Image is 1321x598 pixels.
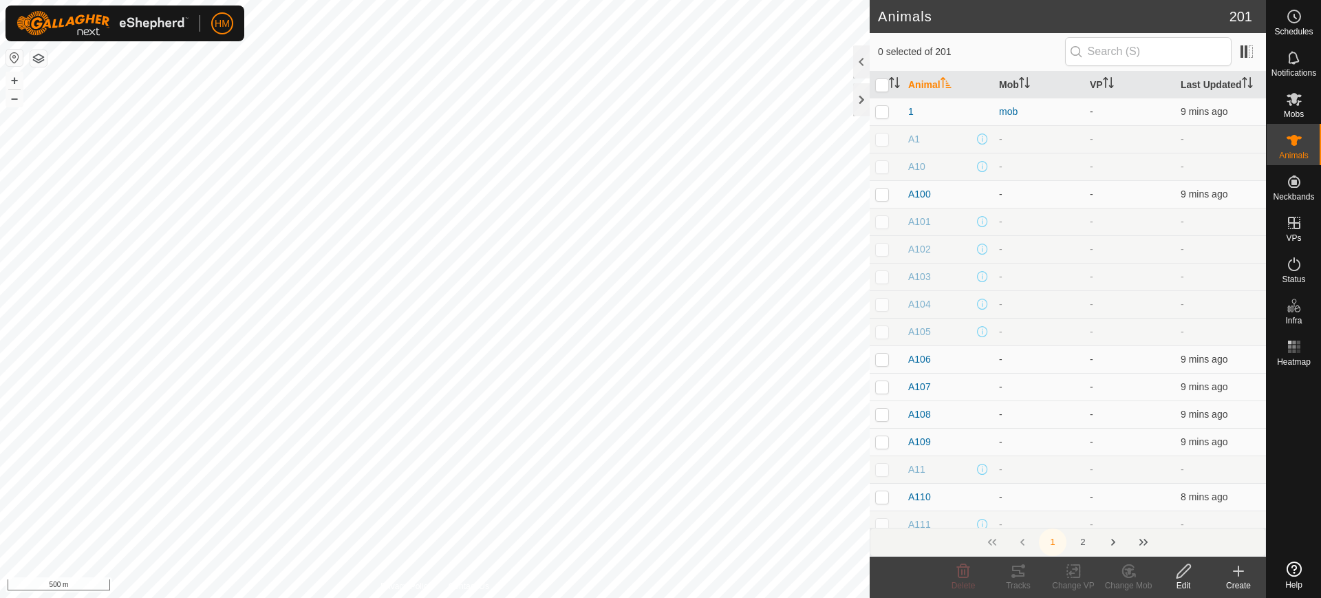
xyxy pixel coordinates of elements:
[999,325,1079,339] div: -
[1090,491,1093,502] app-display-virtual-paddock-transition: -
[1099,528,1127,556] button: Next Page
[999,105,1079,119] div: mob
[30,50,47,67] button: Map Layers
[908,270,931,284] span: A103
[1046,579,1101,592] div: Change VP
[1242,79,1253,90] p-sorticon: Activate to sort
[1274,28,1313,36] span: Schedules
[908,435,931,449] span: A109
[994,72,1084,98] th: Mob
[1090,381,1093,392] app-display-virtual-paddock-transition: -
[6,90,23,107] button: –
[908,160,925,174] span: A10
[999,297,1079,312] div: -
[1211,579,1266,592] div: Create
[908,215,931,229] span: A101
[878,8,1229,25] h2: Animals
[999,435,1079,449] div: -
[1285,581,1302,589] span: Help
[1090,271,1093,282] app-display-virtual-paddock-transition: -
[1273,193,1314,201] span: Neckbands
[1090,464,1093,475] app-display-virtual-paddock-transition: -
[1181,354,1227,365] span: 7 Sept 2025, 5:51 pm
[1181,244,1184,255] span: -
[1090,409,1093,420] app-display-virtual-paddock-transition: -
[1181,491,1227,502] span: 7 Sept 2025, 5:52 pm
[999,160,1079,174] div: -
[1282,275,1305,284] span: Status
[908,297,931,312] span: A104
[908,325,931,339] span: A105
[1267,556,1321,595] a: Help
[1090,519,1093,530] app-display-virtual-paddock-transition: -
[941,79,952,90] p-sorticon: Activate to sort
[999,462,1079,477] div: -
[1090,106,1093,117] app-display-virtual-paddock-transition: -
[6,50,23,66] button: Reset Map
[999,187,1079,202] div: -
[991,579,1046,592] div: Tracks
[908,352,931,367] span: A106
[1090,354,1093,365] app-display-virtual-paddock-transition: -
[1175,72,1266,98] th: Last Updated
[999,517,1079,532] div: -
[1181,464,1184,475] span: -
[908,187,931,202] span: A100
[1181,381,1227,392] span: 7 Sept 2025, 5:52 pm
[1277,358,1311,366] span: Heatmap
[1101,579,1156,592] div: Change Mob
[1065,37,1232,66] input: Search (S)
[1090,161,1093,172] app-display-virtual-paddock-transition: -
[1019,79,1030,90] p-sorticon: Activate to sort
[1090,299,1093,310] app-display-virtual-paddock-transition: -
[1229,6,1252,27] span: 201
[1181,326,1184,337] span: -
[380,580,432,592] a: Privacy Policy
[1090,134,1093,145] app-display-virtual-paddock-transition: -
[1286,234,1301,242] span: VPs
[903,72,994,98] th: Animal
[908,380,931,394] span: A107
[908,105,914,119] span: 1
[908,132,920,147] span: A1
[6,72,23,89] button: +
[1181,106,1227,117] span: 7 Sept 2025, 5:51 pm
[1130,528,1157,556] button: Last Page
[999,380,1079,394] div: -
[1181,519,1184,530] span: -
[215,17,230,31] span: HM
[908,517,931,532] span: A111
[999,215,1079,229] div: -
[999,490,1079,504] div: -
[1069,528,1097,556] button: 2
[999,352,1079,367] div: -
[449,580,489,592] a: Contact Us
[908,490,931,504] span: A110
[1181,271,1184,282] span: -
[999,407,1079,422] div: -
[908,407,931,422] span: A108
[1090,216,1093,227] app-display-virtual-paddock-transition: -
[1181,436,1227,447] span: 7 Sept 2025, 5:51 pm
[1090,436,1093,447] app-display-virtual-paddock-transition: -
[908,242,931,257] span: A102
[1181,134,1184,145] span: -
[1084,72,1175,98] th: VP
[999,270,1079,284] div: -
[1090,189,1093,200] app-display-virtual-paddock-transition: -
[999,242,1079,257] div: -
[1279,151,1309,160] span: Animals
[1285,317,1302,325] span: Infra
[1181,161,1184,172] span: -
[1181,216,1184,227] span: -
[889,79,900,90] p-sorticon: Activate to sort
[1284,110,1304,118] span: Mobs
[1181,409,1227,420] span: 7 Sept 2025, 5:51 pm
[1103,79,1114,90] p-sorticon: Activate to sort
[1181,189,1227,200] span: 7 Sept 2025, 5:51 pm
[999,132,1079,147] div: -
[1090,244,1093,255] app-display-virtual-paddock-transition: -
[1090,326,1093,337] app-display-virtual-paddock-transition: -
[908,462,925,477] span: A11
[17,11,189,36] img: Gallagher Logo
